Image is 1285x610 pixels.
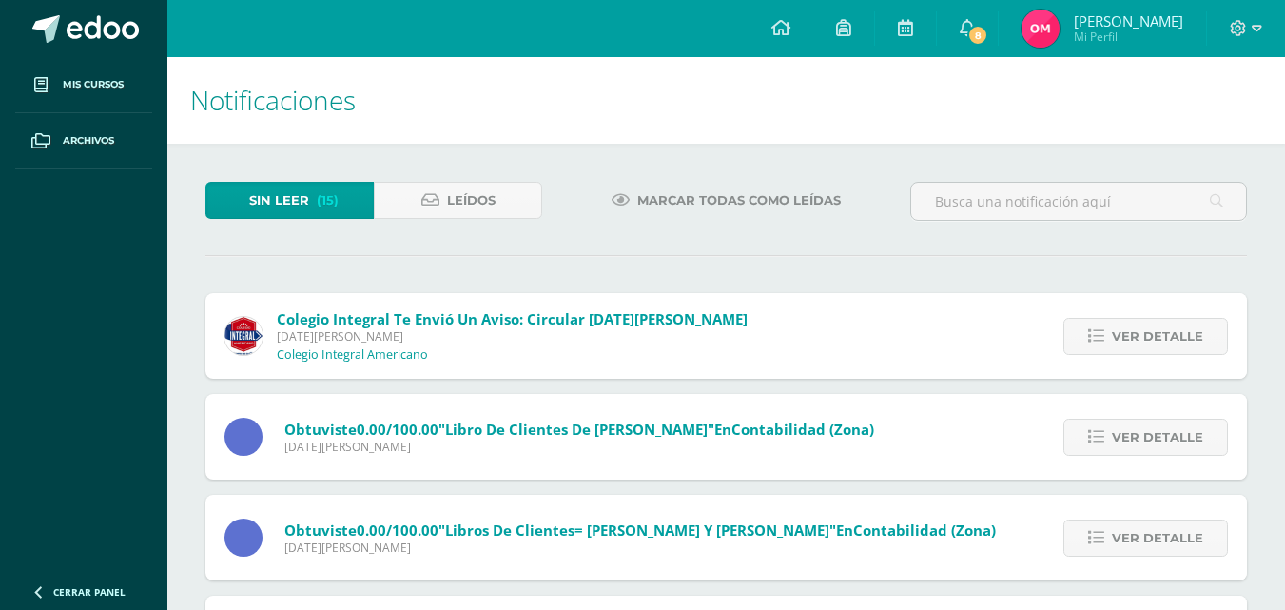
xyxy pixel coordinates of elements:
span: Ver detalle [1112,420,1203,455]
span: Archivos [63,133,114,148]
a: Leídos [374,182,542,219]
span: 0.00/100.00 [357,420,438,439]
span: Sin leer [249,183,309,218]
span: Contabilidad (Zona) [731,420,874,439]
span: Leídos [447,183,496,218]
span: Cerrar panel [53,585,126,599]
span: Ver detalle [1112,521,1203,556]
span: Ver detalle [1112,319,1203,354]
img: 3d8ecf278a7f74c562a74fe44b321cd5.png [224,317,263,355]
img: 3d156059ff6e67275f55b198d546936a.png [1022,10,1060,48]
p: Colegio Integral Americano [277,347,428,363]
span: Colegio Integral te envió un aviso: Circular [DATE][PERSON_NAME] [277,309,748,328]
span: [PERSON_NAME] [1074,11,1183,30]
a: Mis cursos [15,57,152,113]
span: "Libro de clientes de [PERSON_NAME]" [438,420,714,439]
input: Busca una notificación aquí [911,183,1246,220]
a: Sin leer(15) [205,182,374,219]
span: Notificaciones [190,82,356,118]
a: Marcar todas como leídas [588,182,865,219]
span: [DATE][PERSON_NAME] [284,540,996,556]
span: Mi Perfil [1074,29,1183,45]
span: Marcar todas como leídas [637,183,841,218]
span: Mis cursos [63,77,124,92]
span: 8 [967,25,988,46]
span: Contabilidad (Zona) [853,521,996,540]
a: Archivos [15,113,152,169]
span: (15) [317,183,339,218]
span: 0.00/100.00 [357,521,438,540]
span: Obtuviste en [284,420,874,439]
span: "libros de clientes= [PERSON_NAME] y [PERSON_NAME]" [438,521,836,540]
span: [DATE][PERSON_NAME] [277,328,748,344]
span: [DATE][PERSON_NAME] [284,439,874,455]
span: Obtuviste en [284,521,996,540]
